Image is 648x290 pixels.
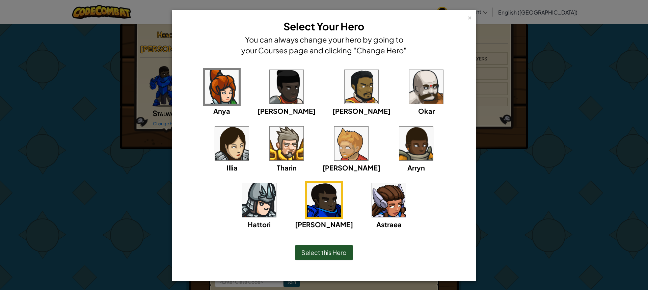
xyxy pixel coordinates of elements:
span: [PERSON_NAME] [295,220,353,229]
img: portrait.png [215,127,249,160]
img: portrait.png [270,70,303,104]
span: Okar [418,107,435,115]
span: Tharin [277,163,297,172]
div: × [467,13,472,20]
img: portrait.png [372,183,406,217]
img: portrait.png [307,183,341,217]
img: portrait.png [409,70,443,104]
span: [PERSON_NAME] [258,107,316,115]
img: portrait.png [399,127,433,160]
span: Illia [226,163,238,172]
h3: Select Your Hero [240,19,408,34]
span: Anya [213,107,230,115]
span: Arryn [407,163,425,172]
span: Astraea [376,220,402,229]
img: portrait.png [270,127,303,160]
img: portrait.png [345,70,378,104]
img: portrait.png [205,70,239,104]
span: Select this Hero [301,248,347,256]
span: [PERSON_NAME] [332,107,390,115]
img: portrait.png [242,183,276,217]
img: portrait.png [334,127,368,160]
span: [PERSON_NAME] [322,163,380,172]
span: Hattori [248,220,271,229]
h4: You can always change your hero by going to your Courses page and clicking "Change Hero" [240,34,408,56]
